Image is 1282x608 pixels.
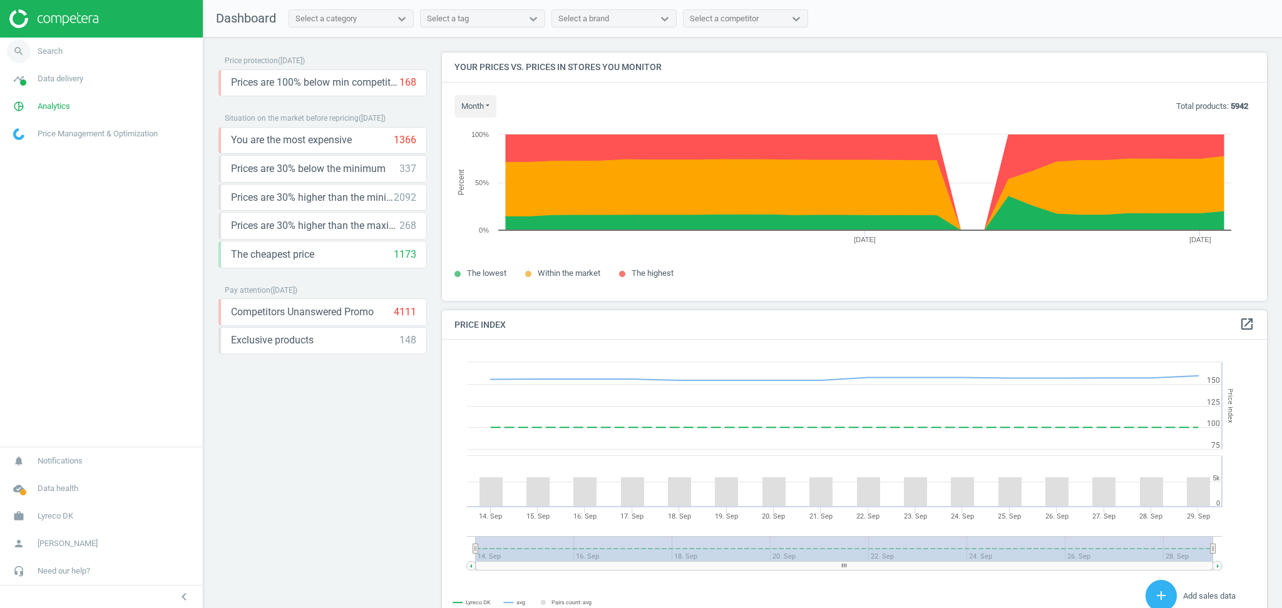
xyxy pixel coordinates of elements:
span: Prices are 30% higher than the minimum [231,191,394,205]
span: Prices are 30% below the minimum [231,162,386,176]
i: search [7,39,31,63]
tspan: 15. Sep [526,512,550,520]
span: [PERSON_NAME] [38,538,98,549]
i: notifications [7,449,31,473]
span: Dashboard [216,11,276,26]
span: The lowest [467,268,506,278]
i: person [7,532,31,555]
text: 100 [1207,419,1220,428]
text: 125 [1207,398,1220,407]
tspan: Percent [457,169,466,195]
h4: Price Index [442,310,1267,340]
tspan: 18. Sep [668,512,691,520]
text: 5k [1213,474,1220,482]
img: wGWNvw8QSZomAAAAABJRU5ErkJggg== [13,128,24,140]
div: 2092 [394,191,416,205]
i: cloud_done [7,477,31,500]
text: 0% [479,226,489,234]
i: work [7,504,31,528]
span: Data delivery [38,73,83,84]
span: Add sales data [1183,591,1236,600]
span: Lyreco DK [38,510,73,522]
tspan: Pairs count: avg [551,599,592,605]
div: 168 [399,76,416,89]
tspan: 24. Sep [951,512,974,520]
tspan: 20. Sep [762,512,785,520]
text: 150 [1207,376,1220,385]
tspan: 14. Sep [479,512,502,520]
i: add [1154,588,1169,603]
tspan: avg [516,599,525,605]
b: 5942 [1231,101,1248,111]
text: 75 [1211,441,1220,450]
span: Data health [38,483,78,494]
span: Need our help? [38,565,90,577]
h4: Your prices vs. prices in stores you monitor [442,53,1267,82]
span: Prices are 100% below min competitor [231,76,399,89]
tspan: [DATE] [1189,236,1211,243]
tspan: 23. Sep [904,512,927,520]
span: Analytics [38,101,70,112]
tspan: 27. Sep [1092,512,1115,520]
tspan: 19. Sep [715,512,738,520]
span: Search [38,46,63,57]
tspan: 26. Sep [1045,512,1069,520]
div: 148 [399,333,416,347]
i: open_in_new [1239,317,1254,332]
div: 1173 [394,248,416,261]
i: timeline [7,67,31,91]
tspan: Price Index [1226,388,1234,423]
span: Within the market [538,268,600,278]
span: Prices are 30% higher than the maximal [231,219,399,233]
text: 50% [475,179,489,186]
span: Notifications [38,455,83,467]
span: Price protection [225,56,278,65]
tspan: Lyreco DK [466,599,491,605]
div: Select a brand [558,13,609,24]
span: Exclusive products [231,333,314,347]
div: 1366 [394,133,416,147]
div: 337 [399,162,416,176]
span: Pay attention [225,286,270,295]
tspan: 21. Sep [809,512,833,520]
i: headset_mic [7,559,31,583]
p: Total products: [1176,101,1248,112]
button: month [454,95,496,118]
tspan: 22. Sep [856,512,879,520]
span: You are the most expensive [231,133,352,147]
div: 268 [399,219,416,233]
span: The cheapest price [231,248,314,261]
tspan: 16. Sep [573,512,597,520]
span: The highest [632,268,674,278]
div: Select a tag [427,13,469,24]
div: 4111 [394,305,416,319]
span: ( [DATE] ) [278,56,305,65]
div: Select a category [295,13,357,24]
a: open_in_new [1239,317,1254,333]
img: ajHJNr6hYgQAAAAASUVORK5CYII= [9,9,98,28]
text: 0 [1216,499,1220,507]
span: Situation on the market before repricing [225,114,359,123]
span: ( [DATE] ) [270,286,297,295]
i: chevron_left [177,589,192,604]
div: Select a competitor [690,13,759,24]
tspan: 17. Sep [620,512,644,520]
span: ( [DATE] ) [359,114,386,123]
tspan: 29. Sep [1187,512,1210,520]
tspan: 28. Sep [1139,512,1162,520]
span: Competitors Unanswered Promo [231,305,374,319]
span: Price Management & Optimization [38,128,158,139]
tspan: [DATE] [854,236,876,243]
text: 100% [471,131,489,138]
i: pie_chart_outlined [7,94,31,118]
tspan: 25. Sep [998,512,1021,520]
button: chevron_left [168,589,200,605]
